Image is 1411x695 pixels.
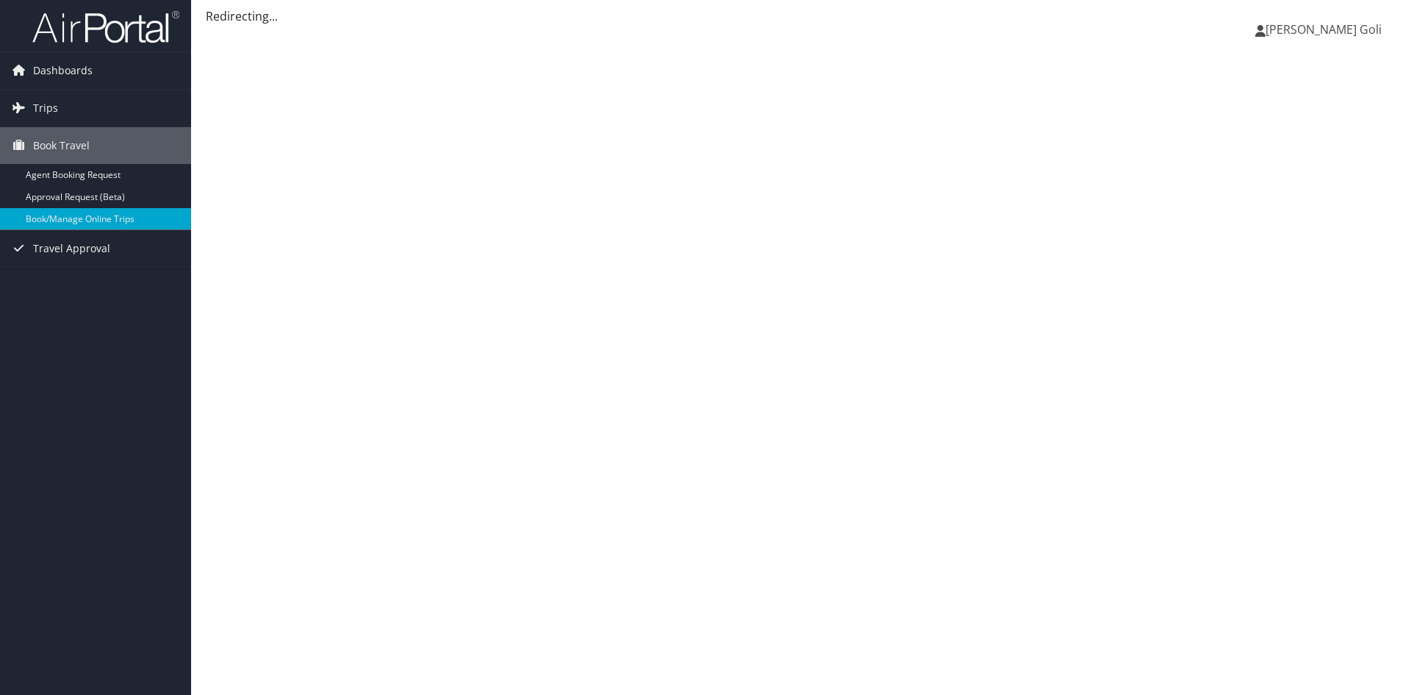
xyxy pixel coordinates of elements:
[206,7,1396,25] div: Redirecting...
[33,127,90,164] span: Book Travel
[33,230,110,267] span: Travel Approval
[33,52,93,89] span: Dashboards
[1265,21,1382,38] span: [PERSON_NAME] Goli
[33,90,58,126] span: Trips
[32,10,179,44] img: airportal-logo.png
[1255,7,1396,51] a: [PERSON_NAME] Goli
